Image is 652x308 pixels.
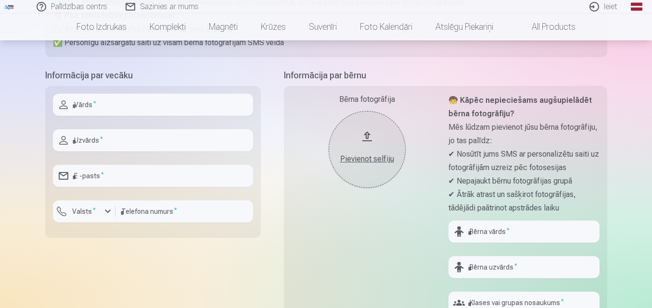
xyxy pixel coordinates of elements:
[448,148,600,174] p: ✔ Nosūtīt jums SMS ar personalizētu saiti uz fotogrāfijām uzreiz pēc fotosesijas
[138,13,197,40] a: Komplekti
[53,36,600,49] p: ✅ Personīgu aizsargātu saiti uz visām bērna fotogrāfijām SMS veidā
[329,111,406,188] button: Pievienot selfiju
[448,121,600,148] p: Mēs lūdzam pievienot jūsu bērna fotogrāfiju, jo tas palīdz:
[292,94,443,105] div: Bērna fotogrāfija
[338,153,396,165] div: Pievienot selfiju
[448,174,600,188] p: ✔ Nepajaukt bērnu fotogrāfijas grupā
[249,13,297,40] a: Krūzes
[424,13,505,40] a: Atslēgu piekariņi
[505,13,587,40] a: All products
[348,13,424,40] a: Foto kalendāri
[68,207,100,216] label: Valsts
[4,4,14,10] img: /fa1
[65,13,138,40] a: Foto izdrukas
[197,13,249,40] a: Magnēti
[284,69,607,82] h5: Informācija par bērnu
[53,200,115,222] button: Valsts*
[297,13,348,40] a: Suvenīri
[448,188,600,215] p: ✔ Ātrāk atrast un sašķirot fotogrāfijas, tādējādi paātrinot apstrādes laiku
[448,96,592,118] strong: 🧒 Kāpēc nepieciešams augšupielādēt bērna fotogrāfiju?
[45,69,261,82] h5: Informācija par vecāku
